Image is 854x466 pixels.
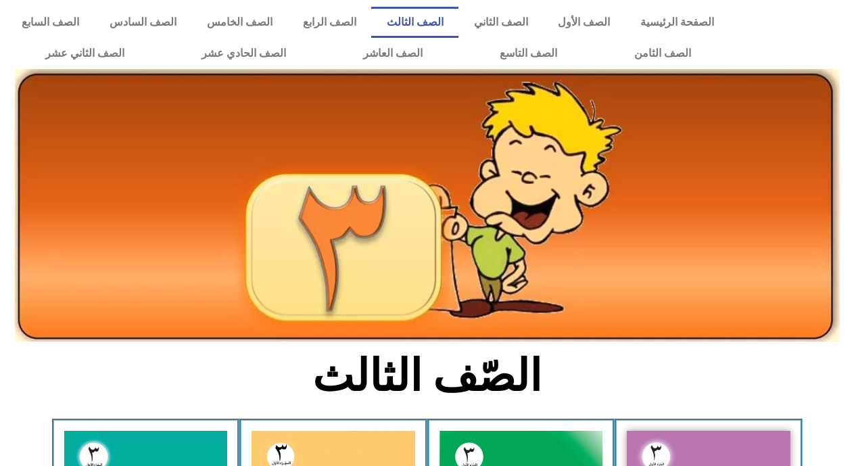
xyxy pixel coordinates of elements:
a: الصف الثاني [458,7,543,38]
a: الصف الأول [543,7,625,38]
a: الصف السابع [7,7,95,38]
a: الصف الثاني عشر [7,38,163,69]
a: الصف العاشر [325,38,461,69]
a: الصف الثامن [596,38,730,69]
a: الصف التاسع [461,38,596,69]
a: الصفحة الرئيسية [625,7,730,38]
a: الصف الحادي عشر [163,38,325,69]
a: الصف الخامس [192,7,288,38]
h2: الصّف الثالث [204,350,650,402]
a: الصف الثالث [371,7,458,38]
a: الصف الرابع [288,7,372,38]
a: الصف السادس [95,7,192,38]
